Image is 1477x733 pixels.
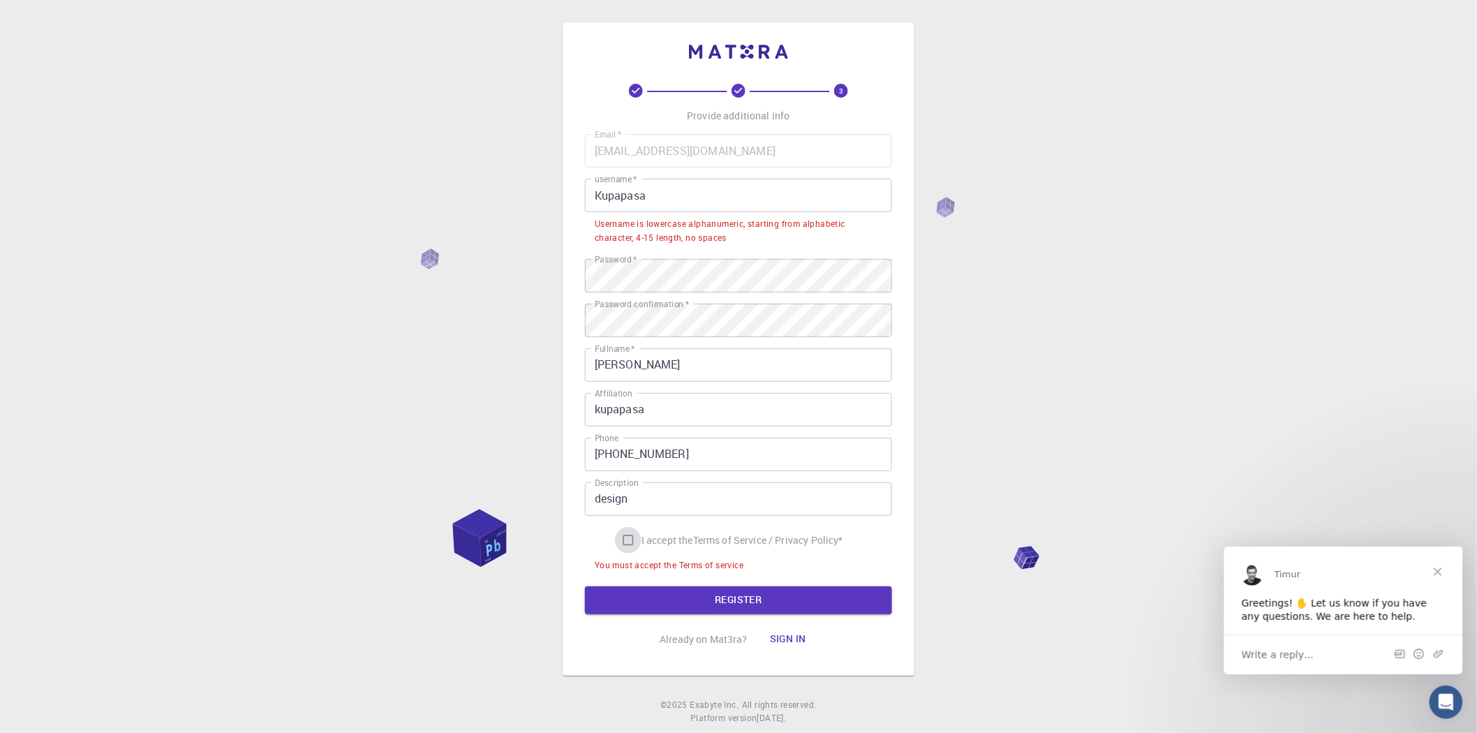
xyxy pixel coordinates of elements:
[839,86,843,96] text: 3
[641,533,693,547] span: I accept the
[1224,547,1463,674] iframe: Intercom live chat message
[759,625,817,653] button: Sign in
[585,586,892,614] button: REGISTER
[687,109,789,123] p: Provide additional info
[595,387,632,399] label: Affiliation
[595,253,637,265] label: Password
[595,298,689,310] label: Password confirmation
[595,432,618,444] label: Phone
[595,343,635,355] label: Fullname
[1430,686,1463,719] iframe: Intercom live chat
[757,712,787,723] span: [DATE] .
[690,698,739,712] a: Exabyte Inc.
[660,698,690,712] span: © 2025
[693,533,843,547] a: Terms of Service / Privacy Policy*
[595,558,743,572] div: You must accept the Terms of service
[693,533,843,547] p: Terms of Service / Privacy Policy *
[660,632,748,646] p: Already on Mat3ra?
[595,217,882,245] div: Username is lowercase alphanumeric, starting from alphabetic character, 4-15 length, no spaces
[742,698,817,712] span: All rights reserved.
[690,711,757,725] span: Platform version
[595,173,637,185] label: username
[757,711,787,725] a: [DATE].
[690,699,739,710] span: Exabyte Inc.
[595,477,639,489] label: Description
[595,128,621,140] label: Email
